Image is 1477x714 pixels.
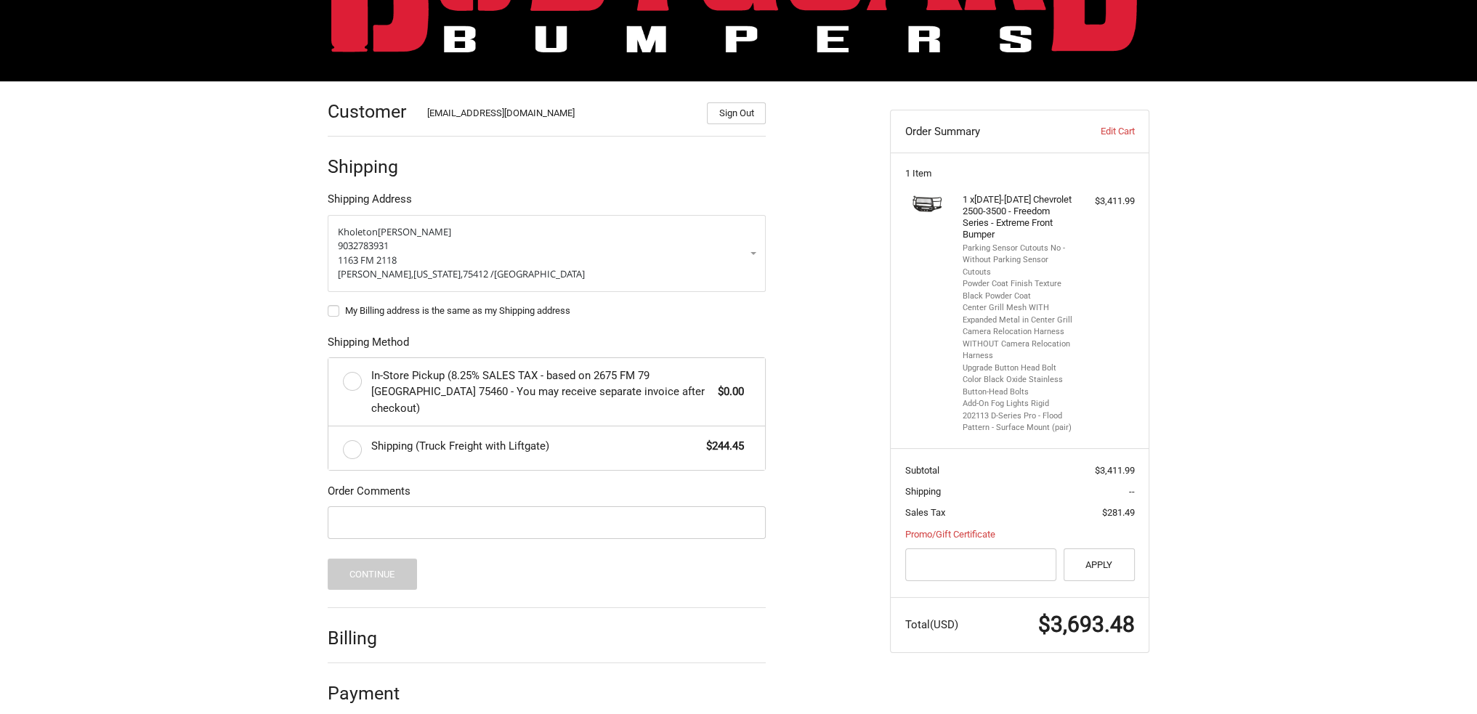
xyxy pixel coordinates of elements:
[963,302,1074,326] li: Center Grill Mesh WITH Expanded Metal in Center Grill
[905,486,941,497] span: Shipping
[963,278,1074,302] li: Powder Coat Finish Texture Black Powder Coat
[413,267,463,280] span: [US_STATE],
[328,191,412,214] legend: Shipping Address
[1102,507,1135,518] span: $281.49
[338,239,389,252] span: 9032783931
[328,305,766,317] label: My Billing address is the same as my Shipping address
[905,529,995,540] a: Promo/Gift Certificate
[1095,465,1135,476] span: $3,411.99
[328,215,766,292] a: Enter or select a different address
[905,507,945,518] span: Sales Tax
[963,326,1074,362] li: Camera Relocation Harness WITHOUT Camera Relocation Harness
[328,100,413,123] h2: Customer
[328,682,413,705] h2: Payment
[963,398,1074,434] li: Add-On Fog Lights Rigid 202113 D-Series Pro - Flood Pattern - Surface Mount (pair)
[905,168,1135,179] h3: 1 Item
[963,243,1074,279] li: Parking Sensor Cutouts No - Without Parking Sensor Cutouts
[338,267,413,280] span: [PERSON_NAME],
[1038,612,1135,637] span: $3,693.48
[378,225,451,238] span: [PERSON_NAME]
[328,559,417,590] button: Continue
[1062,124,1134,139] a: Edit Cart
[427,106,693,124] div: [EMAIL_ADDRESS][DOMAIN_NAME]
[1129,486,1135,497] span: --
[707,102,766,124] button: Sign Out
[905,618,958,631] span: Total (USD)
[463,267,494,280] span: 75412 /
[711,384,744,400] span: $0.00
[963,194,1074,241] h4: 1 x [DATE]-[DATE] Chevrolet 2500-3500 - Freedom Series - Extreme Front Bumper
[371,438,700,455] span: Shipping (Truck Freight with Liftgate)
[905,124,1063,139] h3: Order Summary
[371,368,711,417] span: In-Store Pickup (8.25% SALES TAX - based on 2675 FM 79 [GEOGRAPHIC_DATA] 75460 - You may receive ...
[328,334,409,357] legend: Shipping Method
[963,362,1074,399] li: Upgrade Button Head Bolt Color Black Oxide Stainless Button-Head Bolts
[1404,644,1477,714] iframe: Chat Widget
[328,155,413,178] h2: Shipping
[1077,194,1135,208] div: $3,411.99
[905,548,1057,581] input: Gift Certificate or Coupon Code
[338,225,378,238] span: Kholeton
[328,627,413,649] h2: Billing
[905,465,939,476] span: Subtotal
[328,483,410,506] legend: Order Comments
[494,267,585,280] span: [GEOGRAPHIC_DATA]
[338,253,397,267] span: 1163 FM 2118
[1064,548,1135,581] button: Apply
[699,438,744,455] span: $244.45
